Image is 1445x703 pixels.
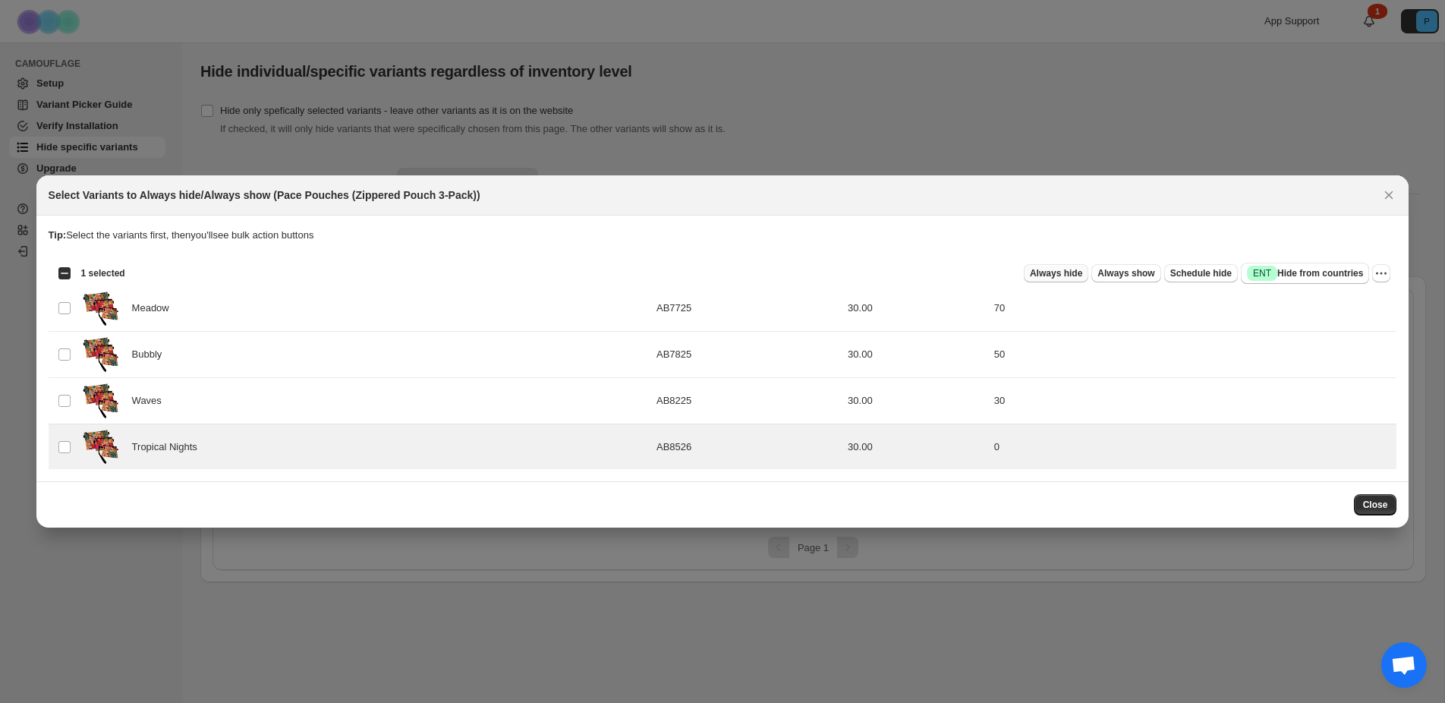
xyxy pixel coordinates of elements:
[1097,267,1154,279] span: Always show
[82,383,120,419] img: 3accessorybags.png
[1164,264,1238,282] button: Schedule hide
[82,429,120,465] img: 3accessorybags.png
[82,291,120,327] img: 3accessorybags.png
[49,228,1397,243] p: Select the variants first, then you'll see bulk action buttons
[1372,264,1390,282] button: More actions
[843,332,990,378] td: 30.00
[82,336,120,373] img: 3accessorybags.png
[132,347,171,362] span: Bubbly
[1378,184,1399,206] button: Close
[132,440,206,455] span: Tropical Nights
[1241,263,1369,284] button: SuccessENTHide from countries
[843,285,990,332] td: 30.00
[990,285,1397,332] td: 70
[843,424,990,469] td: 30.00
[1091,264,1160,282] button: Always show
[49,229,67,241] strong: Tip:
[81,267,125,279] span: 1 selected
[1030,267,1082,279] span: Always hide
[652,332,843,378] td: AB7825
[1247,266,1363,281] span: Hide from countries
[1024,264,1088,282] button: Always hide
[843,378,990,424] td: 30.00
[990,378,1397,424] td: 30
[1170,267,1232,279] span: Schedule hide
[49,188,480,203] h2: Select Variants to Always hide/Always show (Pace Pouches (Zippered Pouch 3-Pack))
[1253,267,1271,279] span: ENT
[132,393,170,408] span: Waves
[990,424,1397,469] td: 0
[990,332,1397,378] td: 50
[652,378,843,424] td: AB8225
[652,285,843,332] td: AB7725
[132,301,178,316] span: Meadow
[1381,642,1427,688] div: Open chat
[1354,494,1397,515] button: Close
[652,424,843,469] td: AB8526
[1363,499,1388,511] span: Close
